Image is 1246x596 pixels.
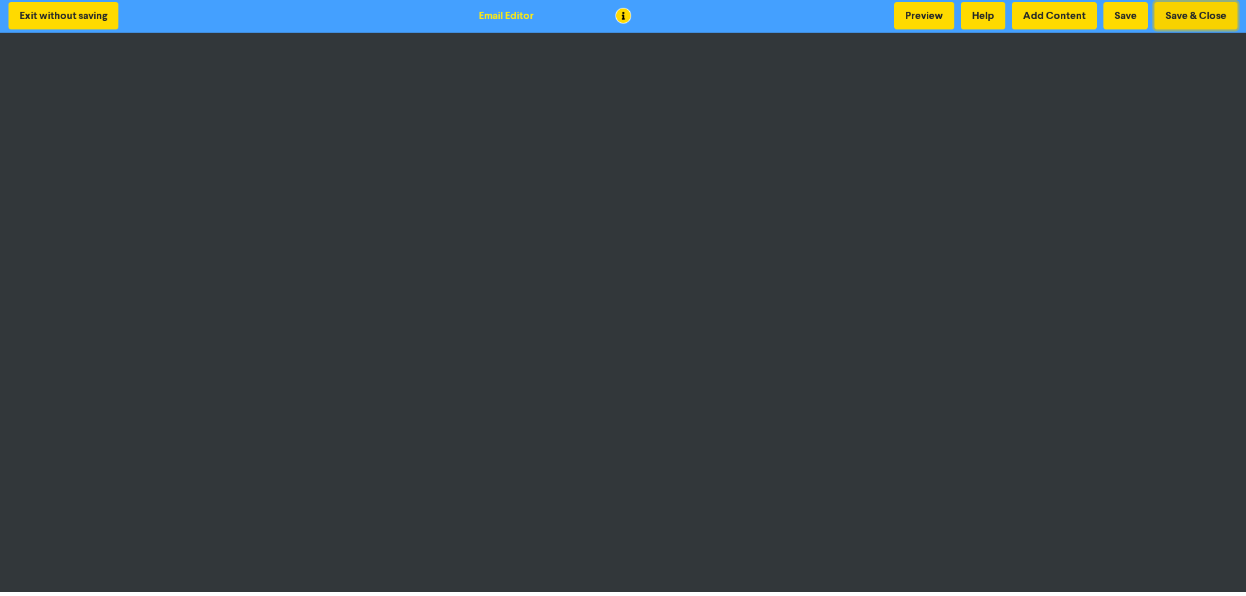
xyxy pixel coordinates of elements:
button: Preview [894,2,954,29]
button: Help [961,2,1005,29]
button: Add Content [1012,2,1097,29]
button: Save & Close [1154,2,1237,29]
button: Exit without saving [9,2,118,29]
div: Email Editor [479,8,534,24]
button: Save [1103,2,1148,29]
